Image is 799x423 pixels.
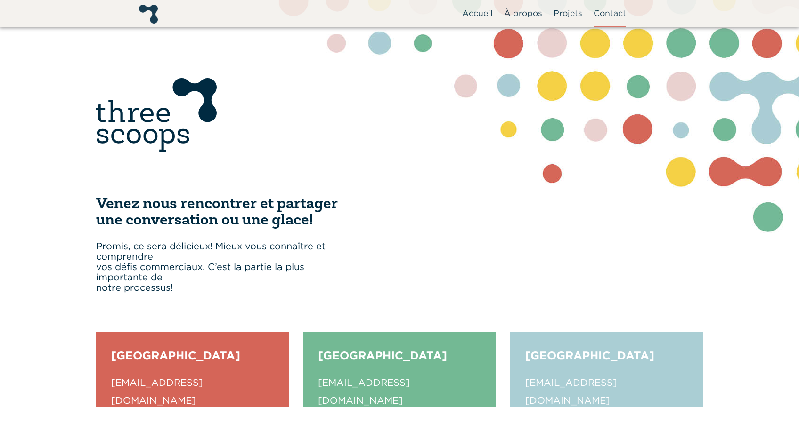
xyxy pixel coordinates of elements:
a: [EMAIL_ADDRESS][DOMAIN_NAME] [111,377,203,406]
a: [EMAIL_ADDRESS][DOMAIN_NAME] [525,377,617,406]
p: Promis, ce sera délicieux! Mieux vous connaître et comprendre vos défis commerciaux. C’est la par... [96,234,352,293]
img: threescoopslogo.svg [96,78,217,152]
h2: Venez nous rencontrer et partager une conversation ou une glace! [96,197,352,230]
div: [GEOGRAPHIC_DATA] [525,347,688,374]
a: [EMAIL_ADDRESS][DOMAIN_NAME] [318,377,410,406]
img: 3scoops_logo_no_words.png [139,5,158,24]
div: [GEOGRAPHIC_DATA] [318,347,481,374]
div: [GEOGRAPHIC_DATA] [111,347,274,374]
